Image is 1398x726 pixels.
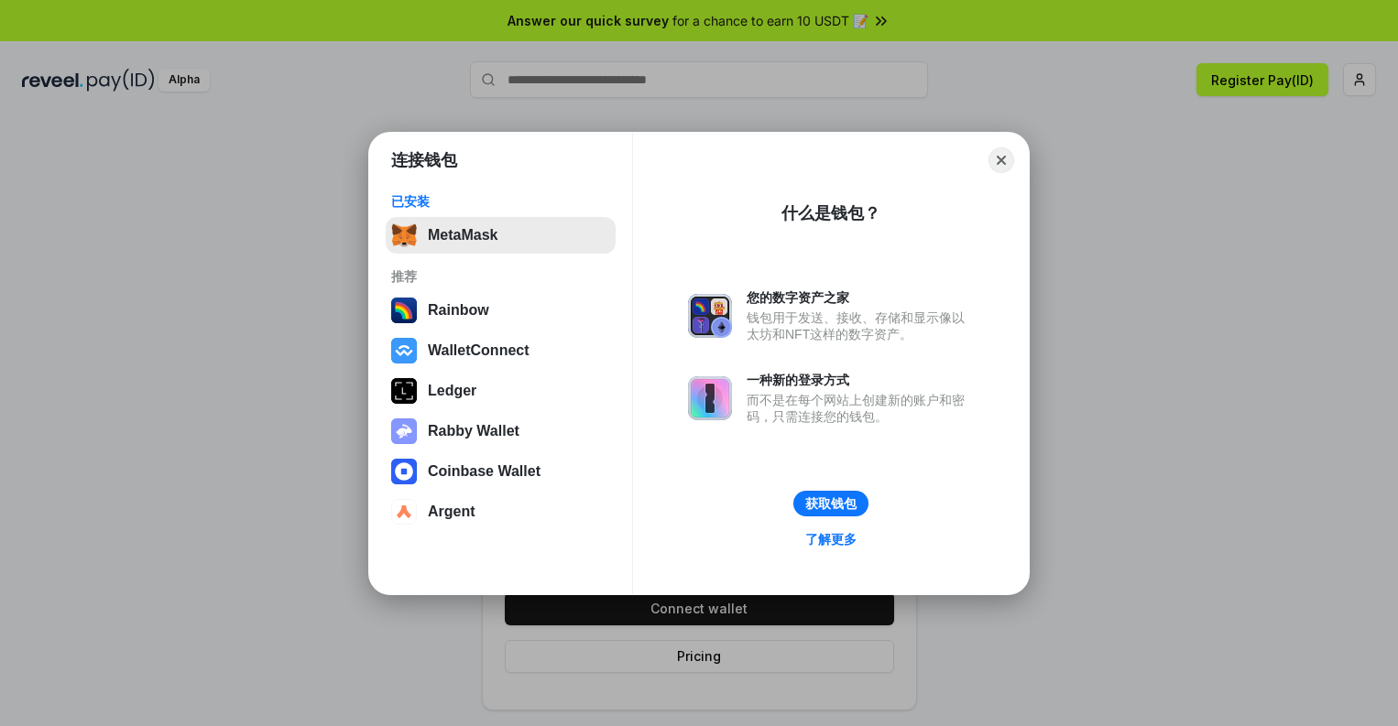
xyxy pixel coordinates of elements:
div: Ledger [428,383,476,399]
button: Rabby Wallet [386,413,616,450]
h1: 连接钱包 [391,149,457,171]
img: svg+xml,%3Csvg%20width%3D%2228%22%20height%3D%2228%22%20viewBox%3D%220%200%2028%2028%22%20fill%3D... [391,499,417,525]
button: WalletConnect [386,332,616,369]
div: 了解更多 [805,531,857,547]
img: svg+xml,%3Csvg%20fill%3D%22none%22%20height%3D%2233%22%20viewBox%3D%220%200%2035%2033%22%20width%... [391,222,417,248]
a: 了解更多 [794,527,868,551]
button: Close [988,147,1014,173]
div: 一种新的登录方式 [747,372,974,388]
div: 获取钱包 [805,495,857,512]
button: MetaMask [386,217,616,254]
div: MetaMask [428,227,497,244]
div: 什么是钱包？ [781,202,880,224]
button: Argent [386,493,616,530]
div: WalletConnect [428,342,530,359]
div: 您的数字资产之家 [747,289,974,306]
div: 推荐 [391,268,610,285]
div: Coinbase Wallet [428,463,541,480]
img: svg+xml,%3Csvg%20xmlns%3D%22http%3A%2F%2Fwww.w3.org%2F2000%2Fsvg%22%20fill%3D%22none%22%20viewBox... [688,294,732,338]
img: svg+xml,%3Csvg%20width%3D%22120%22%20height%3D%22120%22%20viewBox%3D%220%200%20120%20120%22%20fil... [391,298,417,323]
div: 而不是在每个网站上创建新的账户和密码，只需连接您的钱包。 [747,392,974,425]
div: Rabby Wallet [428,423,519,439]
img: svg+xml,%3Csvg%20width%3D%2228%22%20height%3D%2228%22%20viewBox%3D%220%200%2028%2028%22%20fill%3D... [391,459,417,484]
button: Coinbase Wallet [386,453,616,490]
div: Argent [428,504,475,520]
img: svg+xml,%3Csvg%20xmlns%3D%22http%3A%2F%2Fwww.w3.org%2F2000%2Fsvg%22%20width%3D%2228%22%20height%3... [391,378,417,404]
img: svg+xml,%3Csvg%20xmlns%3D%22http%3A%2F%2Fwww.w3.org%2F2000%2Fsvg%22%20fill%3D%22none%22%20viewBox... [688,376,732,420]
button: Ledger [386,373,616,409]
button: 获取钱包 [793,491,868,516]
div: 钱包用于发送、接收、存储和显示像以太坊和NFT这样的数字资产。 [747,309,974,342]
button: Rainbow [386,292,616,329]
div: 已安装 [391,193,610,210]
img: svg+xml,%3Csvg%20xmlns%3D%22http%3A%2F%2Fwww.w3.org%2F2000%2Fsvg%22%20fill%3D%22none%22%20viewBox... [391,418,417,444]
div: Rainbow [428,302,489,319]
img: svg+xml,%3Csvg%20width%3D%2228%22%20height%3D%2228%22%20viewBox%3D%220%200%2028%2028%22%20fill%3D... [391,338,417,363]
